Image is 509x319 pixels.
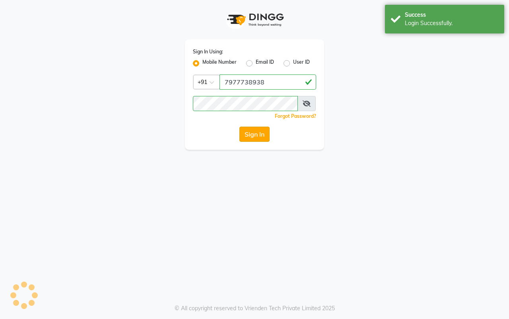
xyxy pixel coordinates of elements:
div: Success [405,11,498,19]
label: Sign In Using: [193,48,223,55]
label: Mobile Number [202,59,237,68]
input: Username [220,74,316,90]
label: Email ID [256,59,274,68]
button: Sign In [239,127,270,142]
img: logo1.svg [223,8,286,31]
input: Username [193,96,298,111]
a: Forgot Password? [275,113,316,119]
label: User ID [293,59,310,68]
div: Login Successfully. [405,19,498,27]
